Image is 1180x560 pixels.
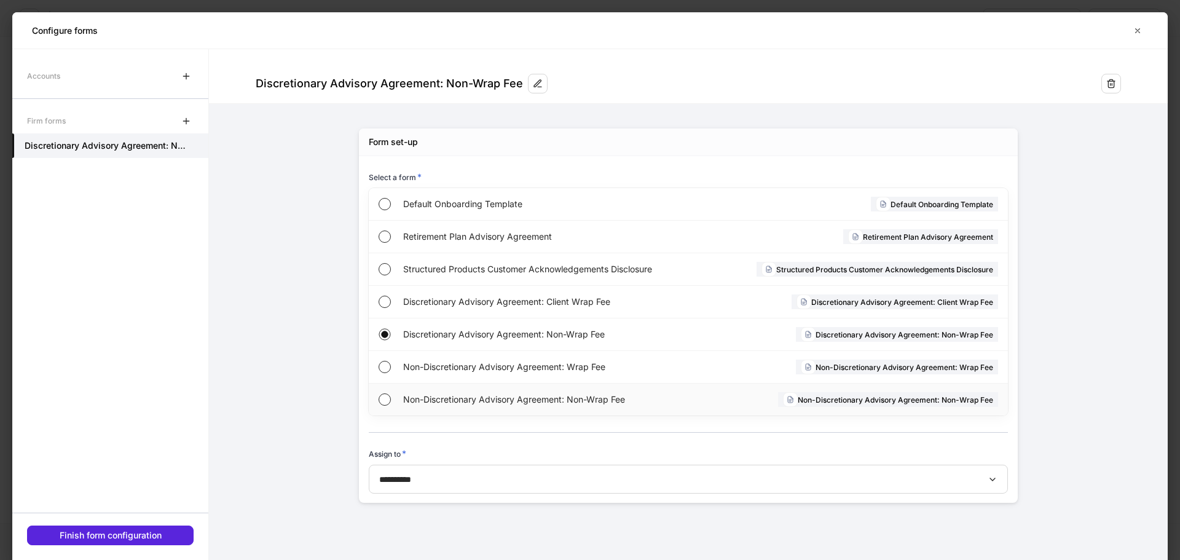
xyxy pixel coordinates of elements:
[403,361,691,373] span: Non-Discretionary Advisory Agreement: Wrap Fee
[757,262,998,277] div: Structured Products Customer Acknowledgements Disclosure
[27,526,194,545] button: Finish form configuration
[403,328,691,341] span: Discretionary Advisory Agreement: Non-Wrap Fee
[369,171,422,183] h6: Select a form
[12,133,208,158] a: Discretionary Advisory Agreement: Non-Wrap Fee
[32,25,98,37] h5: Configure forms
[60,531,162,540] div: Finish form configuration
[403,231,688,243] span: Retirement Plan Advisory Agreement
[27,65,60,87] div: Accounts
[25,140,189,152] h5: Discretionary Advisory Agreement: Non-Wrap Fee
[778,392,998,407] div: Non-Discretionary Advisory Agreement: Non-Wrap Fee
[792,294,998,309] div: Discretionary Advisory Agreement: Client Wrap Fee
[871,197,998,211] div: Default Onboarding Template
[403,296,691,308] span: Discretionary Advisory Agreement: Client Wrap Fee
[369,448,406,460] h6: Assign to
[256,76,523,91] div: Discretionary Advisory Agreement: Non-Wrap Fee
[403,263,694,275] span: Structured Products Customer Acknowledgements Disclosure
[796,327,998,342] div: Discretionary Advisory Agreement: Non-Wrap Fee
[843,229,998,244] div: Retirement Plan Advisory Agreement
[403,393,692,406] span: Non-Discretionary Advisory Agreement: Non-Wrap Fee
[796,360,998,374] div: Non-Discretionary Advisory Agreement: Wrap Fee
[27,110,66,132] div: Firm forms
[369,136,418,148] div: Form set-up
[403,198,687,210] span: Default Onboarding Template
